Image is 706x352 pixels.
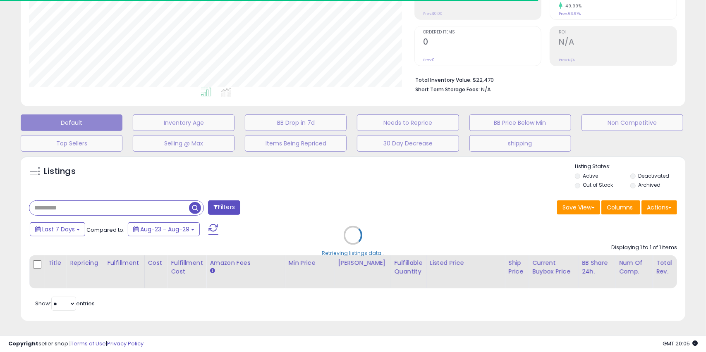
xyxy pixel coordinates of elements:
span: Ordered Items [424,30,541,35]
button: Top Sellers [21,135,122,152]
small: Prev: 66.67% [559,11,581,16]
small: 49.99% [562,3,582,9]
a: Terms of Use [71,340,106,347]
button: BB Price Below Min [469,114,571,131]
button: BB Drop in 7d [245,114,347,131]
h2: 0 [424,37,541,48]
button: Selling @ Max [133,135,235,152]
span: N/A [481,86,491,93]
button: Non Competitive [582,114,683,131]
button: Default [21,114,122,131]
div: Retrieving listings data.. [322,250,384,257]
span: ROI [559,30,677,35]
a: Privacy Policy [107,340,144,347]
h2: N/A [559,37,677,48]
li: $22,470 [416,74,671,84]
b: Short Term Storage Fees: [416,86,480,93]
strong: Copyright [8,340,38,347]
button: Items Being Repriced [245,135,347,152]
button: Inventory Age [133,114,235,131]
small: Prev: 0 [424,57,435,62]
button: 30 Day Decrease [357,135,459,152]
small: Prev: N/A [559,57,575,62]
button: shipping [469,135,571,152]
small: Prev: $0.00 [424,11,443,16]
b: Total Inventory Value: [416,76,472,83]
button: Needs to Reprice [357,114,459,131]
span: 2025-09-6 20:05 GMT [663,340,698,347]
div: seller snap | | [8,340,144,348]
